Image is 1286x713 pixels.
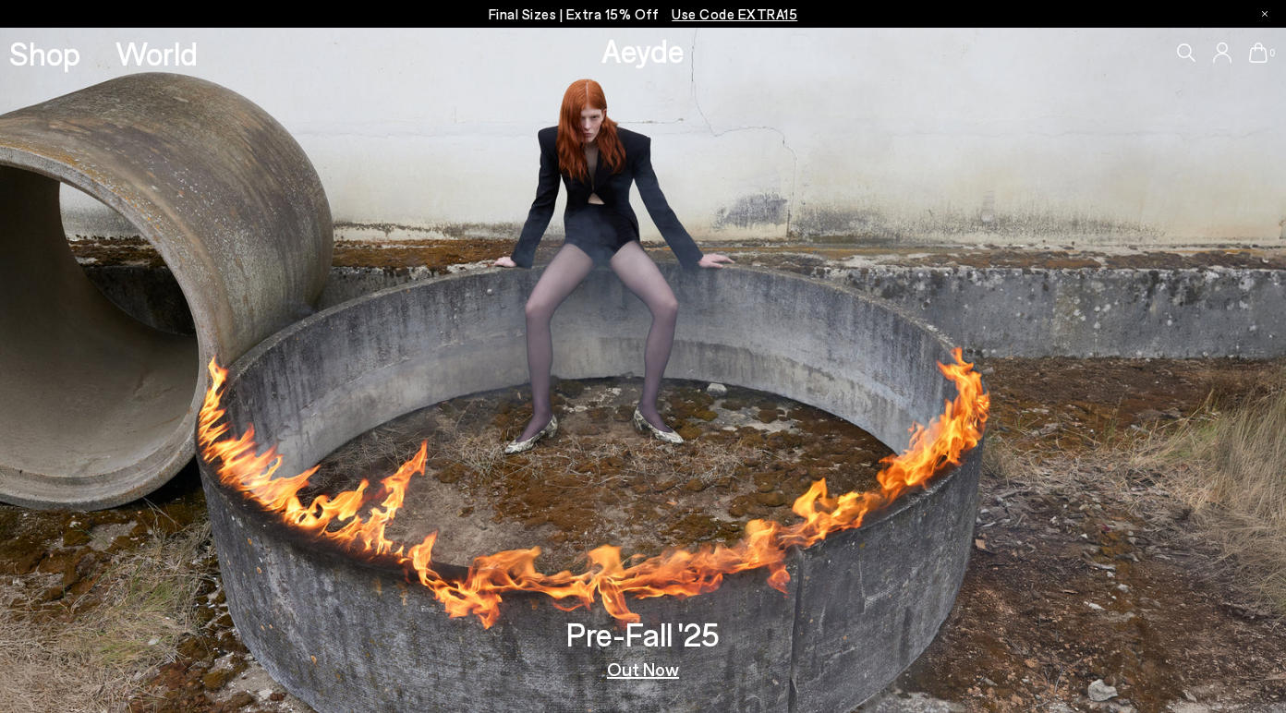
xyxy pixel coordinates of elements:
[607,659,679,678] a: Out Now
[9,37,80,69] a: Shop
[115,37,198,69] a: World
[1268,48,1277,58] span: 0
[601,30,685,69] a: Aeyde
[672,6,797,22] span: Navigate to /collections/ss25-final-sizes
[489,3,798,26] p: Final Sizes | Extra 15% Off
[566,618,720,650] h3: Pre-Fall '25
[1249,42,1268,63] a: 0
